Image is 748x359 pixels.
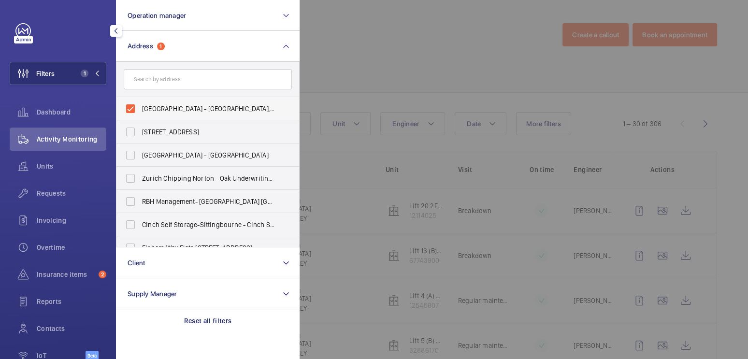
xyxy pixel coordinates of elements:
[37,188,106,198] span: Requests
[37,297,106,306] span: Reports
[37,134,106,144] span: Activity Monitoring
[99,271,106,278] span: 2
[37,215,106,225] span: Invoicing
[37,324,106,333] span: Contacts
[36,69,55,78] span: Filters
[37,243,106,252] span: Overtime
[37,161,106,171] span: Units
[37,107,106,117] span: Dashboard
[10,62,106,85] button: Filters1
[37,270,95,279] span: Insurance items
[81,70,88,77] span: 1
